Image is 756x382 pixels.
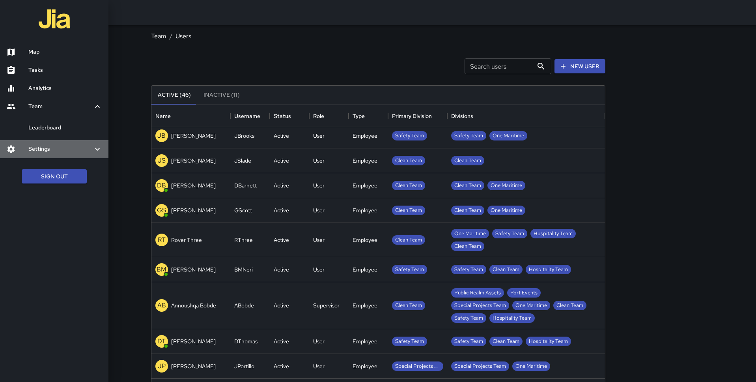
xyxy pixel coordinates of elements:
h6: Leaderboard [28,124,102,132]
h6: Tasks [28,66,102,75]
button: Sign Out [22,169,87,184]
h6: Team [28,102,93,111]
h6: Analytics [28,84,102,93]
h6: Map [28,48,102,56]
h6: Settings [28,145,93,154]
img: jia-logo [39,3,70,35]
